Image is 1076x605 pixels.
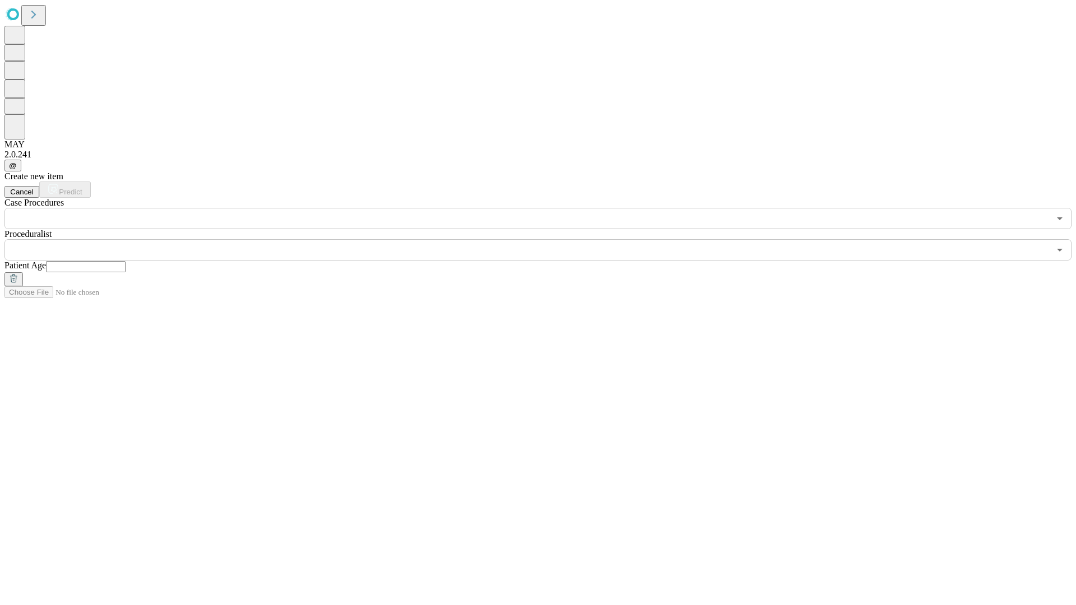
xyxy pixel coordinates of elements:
[1052,242,1068,258] button: Open
[10,188,34,196] span: Cancel
[1052,211,1068,226] button: Open
[4,186,39,198] button: Cancel
[4,171,63,181] span: Create new item
[4,160,21,171] button: @
[4,150,1072,160] div: 2.0.241
[59,188,82,196] span: Predict
[4,260,46,270] span: Patient Age
[9,161,17,170] span: @
[4,139,1072,150] div: MAY
[39,182,91,198] button: Predict
[4,198,64,207] span: Scheduled Procedure
[4,229,52,239] span: Proceduralist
